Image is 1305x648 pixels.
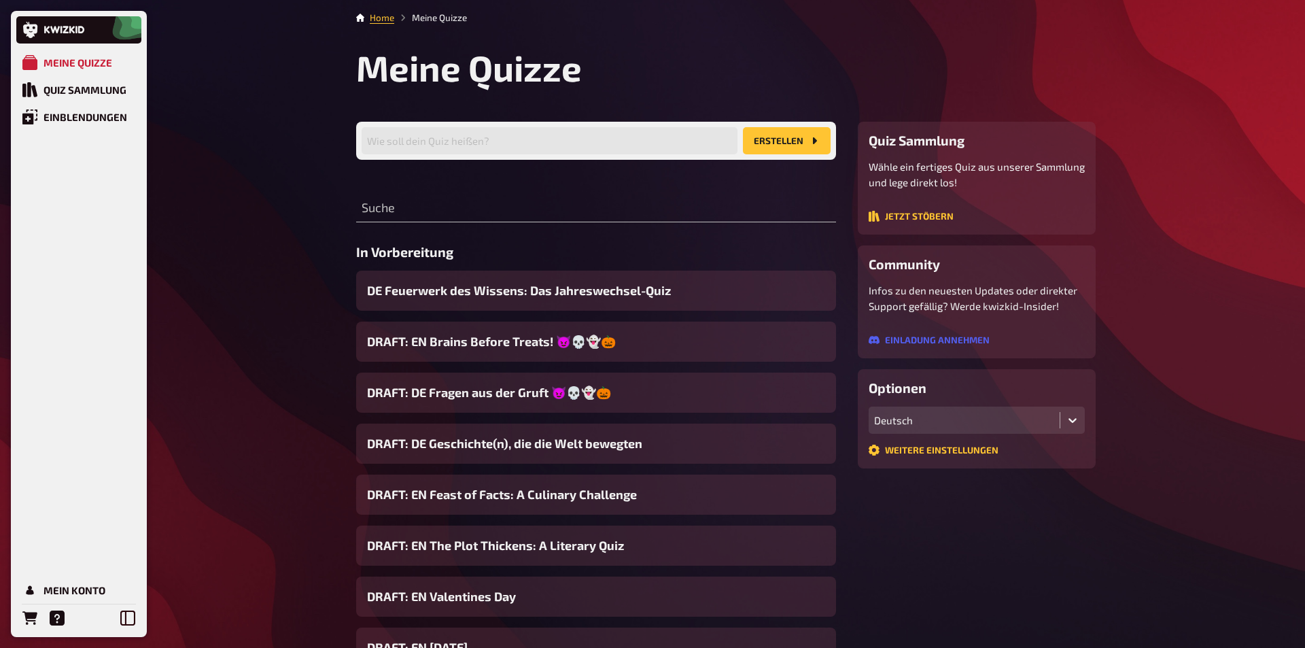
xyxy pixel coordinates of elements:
[869,159,1085,190] p: Wähle ein fertiges Quiz aus unserer Sammlung und lege direkt los!
[356,424,836,464] a: DRAFT: DE Geschichte(n), die die Welt bewegten
[16,577,141,604] a: Mein Konto
[869,445,998,458] a: Weitere Einstellungen
[356,322,836,362] a: DRAFT: EN Brains Before Treats! 😈💀👻🎃
[869,211,954,224] a: Jetzt stöbern
[16,103,141,131] a: Einblendungen
[16,604,43,632] a: Bestellungen
[356,373,836,413] a: DRAFT: DE Fragen aus der Gruft 😈💀👻🎃
[869,335,990,347] a: Einladung annehmen
[869,283,1085,313] p: Infos zu den neuesten Updates oder direkter Support gefällig? Werde kwizkid-Insider!
[869,380,1085,396] h3: Optionen
[43,584,105,596] div: Mein Konto
[43,56,112,69] div: Meine Quizze
[43,604,71,632] a: Hilfe
[367,434,642,453] span: DRAFT: DE Geschichte(n), die die Welt bewegten
[869,133,1085,148] h3: Quiz Sammlung
[370,12,394,23] a: Home
[370,11,394,24] li: Home
[362,127,737,154] input: Wie soll dein Quiz heißen?
[356,271,836,311] a: DE Feuerwerk des Wissens: Das Jahreswechsel-Quiz
[356,195,836,222] input: Suche
[874,414,1054,426] div: Deutsch
[869,211,954,222] button: Jetzt stöbern
[367,282,671,300] span: DE Feuerwerk des Wissens: Das Jahreswechsel-Quiz
[367,332,616,351] span: DRAFT: EN Brains Before Treats! 😈💀👻🎃
[869,256,1085,272] h3: Community
[43,111,127,123] div: Einblendungen
[869,445,998,456] button: Weitere Einstellungen
[367,485,637,504] span: DRAFT: EN Feast of Facts: A Culinary Challenge
[356,244,836,260] h3: In Vorbereitung
[367,536,624,555] span: DRAFT: EN The Plot Thickens: A Literary Quiz
[43,84,126,96] div: Quiz Sammlung
[367,383,611,402] span: DRAFT: DE Fragen aus der Gruft 😈💀👻🎃
[356,475,836,515] a: DRAFT: EN Feast of Facts: A Culinary Challenge
[16,49,141,76] a: Meine Quizze
[356,526,836,566] a: DRAFT: EN The Plot Thickens: A Literary Quiz
[356,577,836,617] a: DRAFT: EN Valentines Day
[394,11,467,24] li: Meine Quizze
[367,587,516,606] span: DRAFT: EN Valentines Day
[869,335,990,345] button: Einladung annehmen
[356,46,1096,89] h1: Meine Quizze
[743,127,831,154] button: Erstellen
[16,76,141,103] a: Quiz Sammlung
